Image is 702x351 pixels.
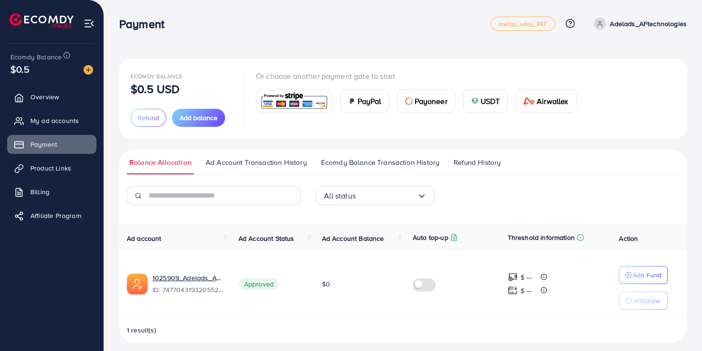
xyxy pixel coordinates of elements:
span: Overview [30,92,59,102]
a: Product Links [7,159,96,178]
span: Affiliate Program [30,211,81,220]
p: Withdraw [633,295,660,306]
span: My ad accounts [30,116,79,125]
a: card [256,90,332,113]
span: Payoneer [415,95,447,107]
a: Billing [7,182,96,201]
span: All status [324,189,356,203]
span: Product Links [30,163,71,173]
a: cardPayPal [340,89,389,113]
button: Refund [131,109,166,127]
span: Ecomdy Balance Transaction History [321,157,439,168]
img: top-up amount [508,285,518,295]
span: $0 [322,279,330,289]
a: Payment [7,135,96,154]
span: PayPal [358,95,381,107]
p: Adelads_AFtechnologies [610,18,687,29]
img: image [84,65,93,75]
p: $ --- [521,285,532,296]
span: Ad account [127,234,161,243]
p: Threshold information [508,232,575,243]
p: Add Fund [633,269,662,281]
a: Affiliate Program [7,206,96,225]
div: <span class='underline'>1025909_Adelads_AFtechnologies_1740884796376</span></br>7477043193205522448 [152,273,223,295]
span: $0.5 [10,62,30,76]
span: Add balance [180,113,218,123]
img: card [471,97,479,105]
img: card [523,97,535,105]
span: 1 result(s) [127,325,156,335]
span: Ad Account Balance [322,234,384,243]
img: ic-ads-acc.e4c84228.svg [127,274,148,294]
a: Adelads_AFtechnologies [590,18,687,30]
span: Payment [30,140,57,149]
span: ID: 7477043193205522448 [152,285,223,294]
img: menu [84,18,95,29]
a: Overview [7,87,96,106]
iframe: Chat [662,308,695,344]
span: Refund [138,113,159,123]
button: Add Fund [619,266,668,284]
span: Ad Account Status [238,234,294,243]
img: logo [9,13,74,28]
button: Withdraw [619,292,668,310]
p: Auto top-up [413,232,448,243]
span: Ecomdy Balance [10,52,62,62]
input: Search for option [356,189,417,203]
span: metap_oday_REF [499,21,547,27]
button: Add balance [172,109,225,127]
a: cardPayoneer [397,89,455,113]
div: Search for option [316,186,435,205]
a: metap_oday_REF [491,17,555,31]
p: $0.5 USD [131,83,180,95]
img: top-up amount [508,272,518,282]
span: Airwallex [537,95,568,107]
span: Approved [238,278,279,290]
span: Refund History [454,157,501,168]
img: card [259,91,329,112]
img: card [405,97,413,105]
img: card [348,97,356,105]
span: Billing [30,187,49,197]
p: Or choose another payment gate to start [256,70,584,82]
h3: Payment [119,17,172,31]
span: Ecomdy Balance [131,72,182,80]
a: cardAirwallex [515,89,576,113]
a: cardUSDT [463,89,508,113]
p: $ --- [521,272,532,283]
span: Balance Allocation [129,157,191,168]
a: 1025909_Adelads_AFtechnologies_1740884796376 [152,273,223,283]
a: My ad accounts [7,111,96,130]
span: Ad Account Transaction History [206,157,307,168]
span: Action [619,234,638,243]
span: USDT [481,95,500,107]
